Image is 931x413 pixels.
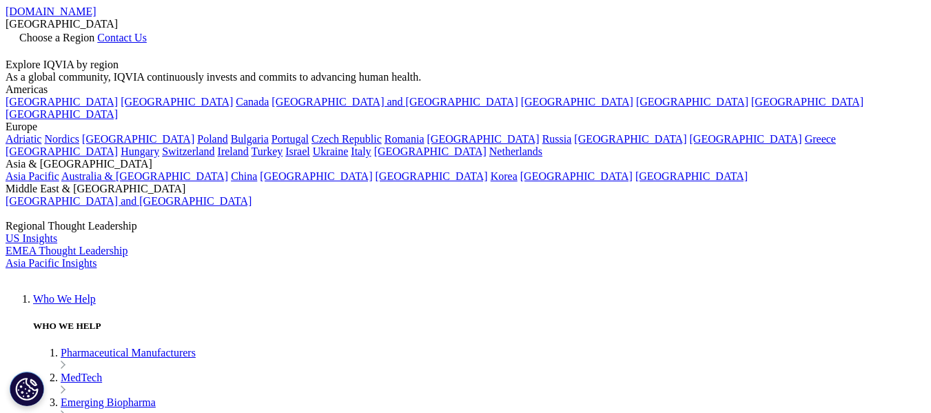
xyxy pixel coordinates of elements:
a: [GEOGRAPHIC_DATA] [751,96,863,108]
a: Adriatic [6,133,41,145]
a: MedTech [61,372,102,383]
a: Asia Pacific Insights [6,257,96,269]
a: [GEOGRAPHIC_DATA] and [GEOGRAPHIC_DATA] [6,195,252,207]
a: Ireland [218,145,249,157]
a: Korea [491,170,518,182]
a: Pharmaceutical Manufacturers [61,347,196,359]
button: Definições de cookies [10,372,44,406]
a: [GEOGRAPHIC_DATA] [427,133,540,145]
a: [GEOGRAPHIC_DATA] [82,133,194,145]
a: Greece [805,133,836,145]
a: EMEA Thought Leadership [6,245,127,256]
a: Hungary [121,145,159,157]
a: Who We Help [33,293,96,305]
a: [GEOGRAPHIC_DATA] [260,170,372,182]
a: Netherlands [489,145,542,157]
a: China [231,170,257,182]
a: Emerging Biopharma [61,396,156,408]
a: Switzerland [162,145,214,157]
a: Turkey [252,145,283,157]
a: Ukraine [313,145,349,157]
a: Australia & [GEOGRAPHIC_DATA] [61,170,228,182]
a: Asia Pacific [6,170,59,182]
a: Italy [351,145,371,157]
a: Romania [385,133,424,145]
a: [GEOGRAPHIC_DATA] [121,96,233,108]
div: Europe [6,121,925,133]
div: Middle East & [GEOGRAPHIC_DATA] [6,183,925,195]
a: Nordics [44,133,79,145]
a: [GEOGRAPHIC_DATA] [574,133,686,145]
div: As a global community, IQVIA continuously invests and commits to advancing human health. [6,71,925,83]
a: [GEOGRAPHIC_DATA] [520,170,633,182]
a: Contact Us [97,32,147,43]
a: [GEOGRAPHIC_DATA] and [GEOGRAPHIC_DATA] [272,96,518,108]
a: [GEOGRAPHIC_DATA] [376,170,488,182]
a: [GEOGRAPHIC_DATA] [6,96,118,108]
a: [GEOGRAPHIC_DATA] [521,96,633,108]
a: [GEOGRAPHIC_DATA] [690,133,802,145]
div: Regional Thought Leadership [6,220,925,232]
a: [GEOGRAPHIC_DATA] [6,145,118,157]
a: Czech Republic [311,133,382,145]
a: Russia [542,133,572,145]
h5: WHO WE HELP [33,321,925,332]
div: [GEOGRAPHIC_DATA] [6,18,925,30]
div: Asia & [GEOGRAPHIC_DATA] [6,158,925,170]
a: Canada [236,96,269,108]
a: Portugal [272,133,309,145]
div: Explore IQVIA by region [6,59,925,71]
a: [DOMAIN_NAME] [6,6,96,17]
a: US Insights [6,232,57,244]
a: Poland [197,133,227,145]
a: Bulgaria [231,133,269,145]
a: [GEOGRAPHIC_DATA] [635,170,748,182]
div: Americas [6,83,925,96]
a: Israel [285,145,310,157]
a: [GEOGRAPHIC_DATA] [636,96,748,108]
a: [GEOGRAPHIC_DATA] [6,108,118,120]
span: Choose a Region [19,32,94,43]
a: [GEOGRAPHIC_DATA] [374,145,487,157]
